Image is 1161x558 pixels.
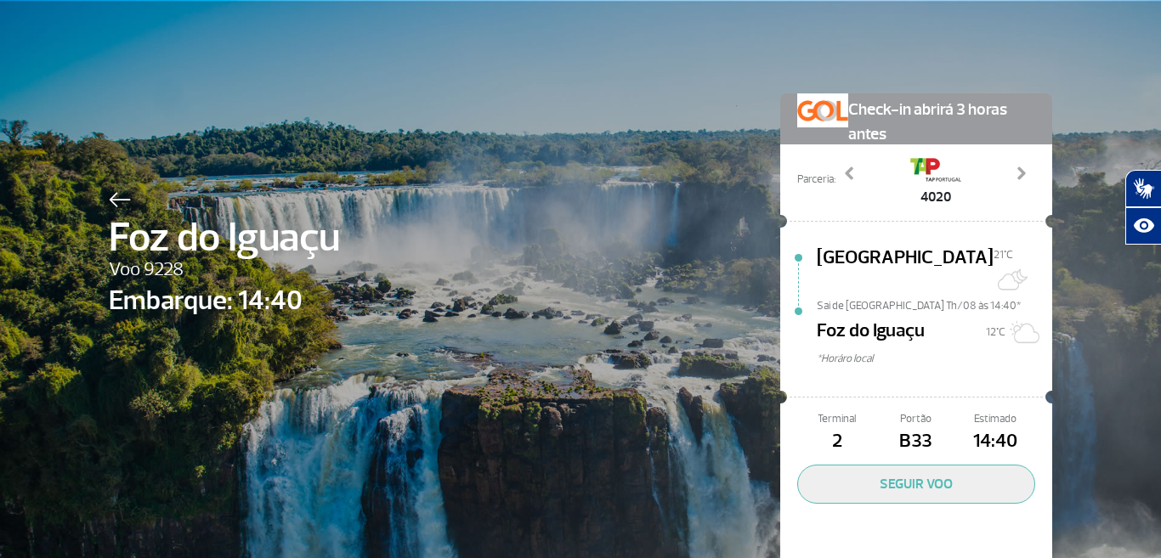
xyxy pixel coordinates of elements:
[986,325,1005,339] span: 12°C
[797,465,1035,504] button: SEGUIR VOO
[848,93,1035,147] span: Check-in abrirá 3 horas antes
[817,317,925,351] span: Foz do Iguaçu
[797,172,835,188] span: Parceria:
[956,411,1035,427] span: Estimado
[1005,315,1039,349] img: Sol com algumas nuvens
[994,248,1013,262] span: 21°C
[797,411,876,427] span: Terminal
[817,244,994,298] span: [GEOGRAPHIC_DATA]
[956,427,1035,456] span: 14:40
[876,411,955,427] span: Portão
[876,427,955,456] span: B33
[817,351,1052,367] span: *Horáro local
[797,427,876,456] span: 2
[1125,207,1161,245] button: Abrir recursos assistivos.
[910,187,961,207] span: 4020
[1125,170,1161,207] button: Abrir tradutor de língua de sinais.
[817,298,1052,310] span: Sai de [GEOGRAPHIC_DATA] Th/08 às 14:40*
[1125,170,1161,245] div: Plugin de acessibilidade da Hand Talk.
[109,207,340,268] span: Foz do Iguaçu
[994,262,1028,296] img: Muitas nuvens
[109,256,340,285] span: Voo 9228
[109,280,340,321] span: Embarque: 14:40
